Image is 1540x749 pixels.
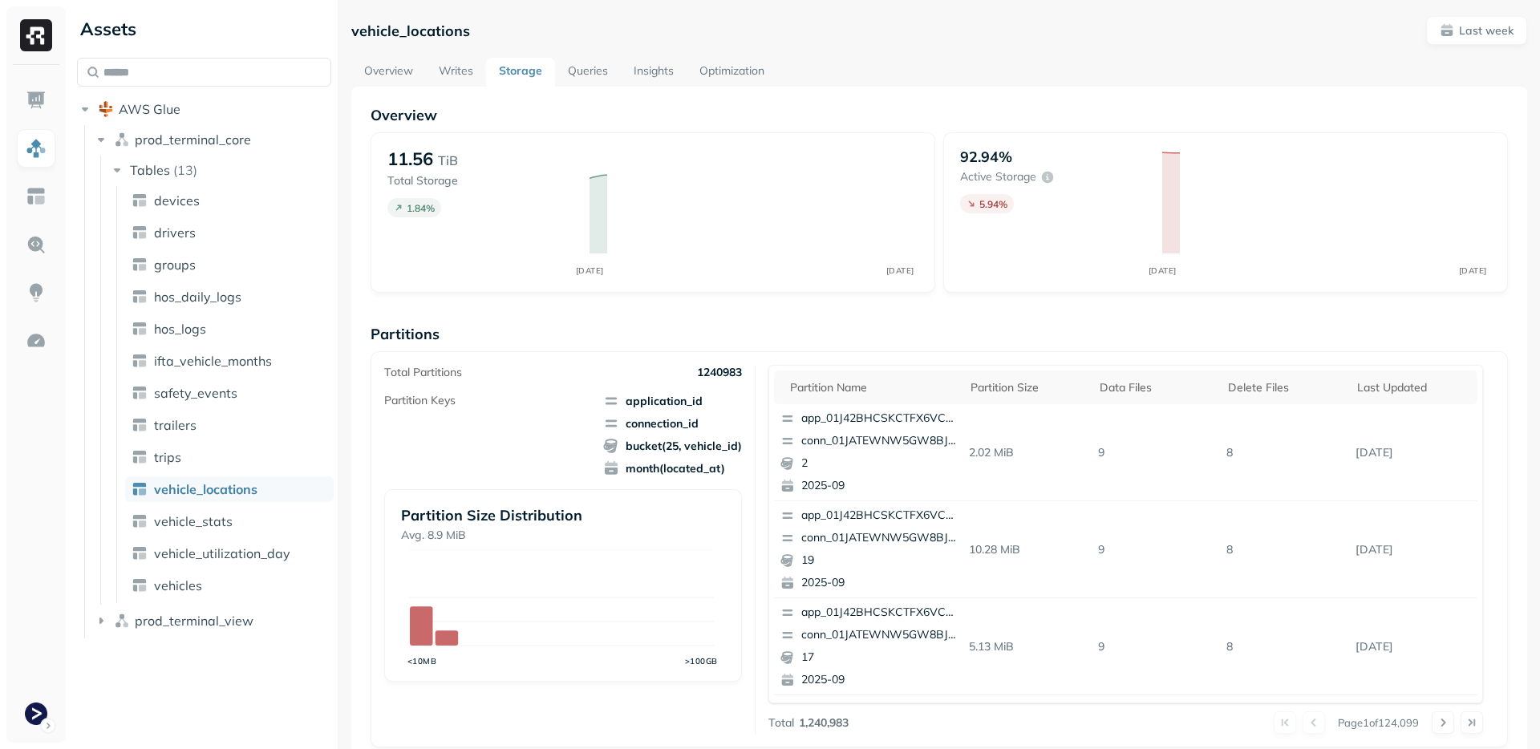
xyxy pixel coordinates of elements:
[154,577,202,593] span: vehicles
[603,438,742,454] span: bucket(25, vehicle_id)
[768,715,794,731] p: Total
[1092,633,1221,661] p: 9
[603,415,742,431] span: connection_id
[109,157,333,183] button: Tables(13)
[20,19,52,51] img: Ryft
[93,608,332,634] button: prod_terminal_view
[1228,380,1341,395] div: Delete Files
[801,478,957,494] p: 2025-09
[1459,23,1514,38] p: Last week
[371,325,1508,343] p: Partitions
[77,16,331,42] div: Assets
[685,656,718,666] tspan: >100GB
[154,257,196,273] span: groups
[25,702,47,725] img: Terminal
[801,508,957,524] p: app_01J42BHCSKCTFX6VCA8QNRA04M
[801,530,957,546] p: conn_01JATEWNW5GW8BJBSP1HJJJGG8
[1092,439,1221,467] p: 9
[132,385,148,401] img: table
[125,508,334,534] a: vehicle_stats
[132,289,148,305] img: table
[98,101,114,117] img: root
[125,348,334,374] a: ifta_vehicle_months
[125,188,334,213] a: devices
[971,380,1084,395] div: Partition size
[407,202,435,214] p: 1.84 %
[979,198,1007,210] p: 5.94 %
[125,284,334,310] a: hos_daily_logs
[799,715,849,731] p: 1,240,983
[154,545,290,561] span: vehicle_utilization_day
[26,186,47,207] img: Asset Explorer
[1220,536,1349,564] p: 8
[371,106,1508,124] p: Overview
[154,289,241,305] span: hos_daily_logs
[1458,265,1486,276] tspan: [DATE]
[387,173,573,188] p: Total Storage
[774,404,963,500] button: app_01J42BHCSKCTFX6VCA8QNRA04Mconn_01JATEWNW5GW8BJBSP1HJJJGG822025-09
[132,321,148,337] img: table
[351,58,426,87] a: Overview
[26,234,47,255] img: Query Explorer
[438,151,458,170] p: TiB
[132,225,148,241] img: table
[125,316,334,342] a: hos_logs
[154,321,206,337] span: hos_logs
[132,513,148,529] img: table
[697,365,742,380] p: 1240983
[1349,439,1478,467] p: Sep 15, 2025
[486,58,555,87] a: Storage
[154,417,197,433] span: trailers
[1092,536,1221,564] p: 9
[603,393,742,409] span: application_id
[387,148,433,170] p: 11.56
[962,439,1092,467] p: 2.02 MiB
[960,169,1036,184] p: Active storage
[801,627,957,643] p: conn_01JATEWNW5GW8BJBSP1HJJJGG8
[125,444,334,470] a: trips
[125,412,334,438] a: trailers
[132,257,148,273] img: table
[774,598,963,694] button: app_01J42BHCSKCTFX6VCA8QNRA04Mconn_01JATEWNW5GW8BJBSP1HJJJGG8172025-09
[962,536,1092,564] p: 10.28 MiB
[114,613,130,629] img: namespace
[173,162,197,178] p: ( 13 )
[384,393,456,408] p: Partition Keys
[132,417,148,433] img: table
[801,553,957,569] p: 19
[132,192,148,209] img: table
[351,22,470,40] p: vehicle_locations
[1349,633,1478,661] p: Sep 15, 2025
[960,148,1012,166] p: 92.94%
[621,58,687,87] a: Insights
[1349,536,1478,564] p: Sep 15, 2025
[130,162,170,178] span: Tables
[154,192,200,209] span: devices
[774,501,963,597] button: app_01J42BHCSKCTFX6VCA8QNRA04Mconn_01JATEWNW5GW8BJBSP1HJJJGG8192025-09
[801,411,957,427] p: app_01J42BHCSKCTFX6VCA8QNRA04M
[384,365,462,380] p: Total Partitions
[125,220,334,245] a: drivers
[154,353,272,369] span: ifta_vehicle_months
[1100,380,1213,395] div: Data Files
[119,101,180,117] span: AWS Glue
[125,540,334,566] a: vehicle_utilization_day
[154,225,196,241] span: drivers
[1220,633,1349,661] p: 8
[401,528,725,543] p: Avg. 8.9 MiB
[154,385,237,401] span: safety_events
[801,650,957,666] p: 17
[1357,380,1470,395] div: Last updated
[154,481,257,497] span: vehicle_locations
[1426,16,1527,45] button: Last week
[1148,265,1176,276] tspan: [DATE]
[575,265,603,276] tspan: [DATE]
[801,605,957,621] p: app_01J42BHCSKCTFX6VCA8QNRA04M
[114,132,130,148] img: namespace
[687,58,777,87] a: Optimization
[962,633,1092,661] p: 5.13 MiB
[132,577,148,593] img: table
[135,613,253,629] span: prod_terminal_view
[125,380,334,406] a: safety_events
[26,138,47,159] img: Assets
